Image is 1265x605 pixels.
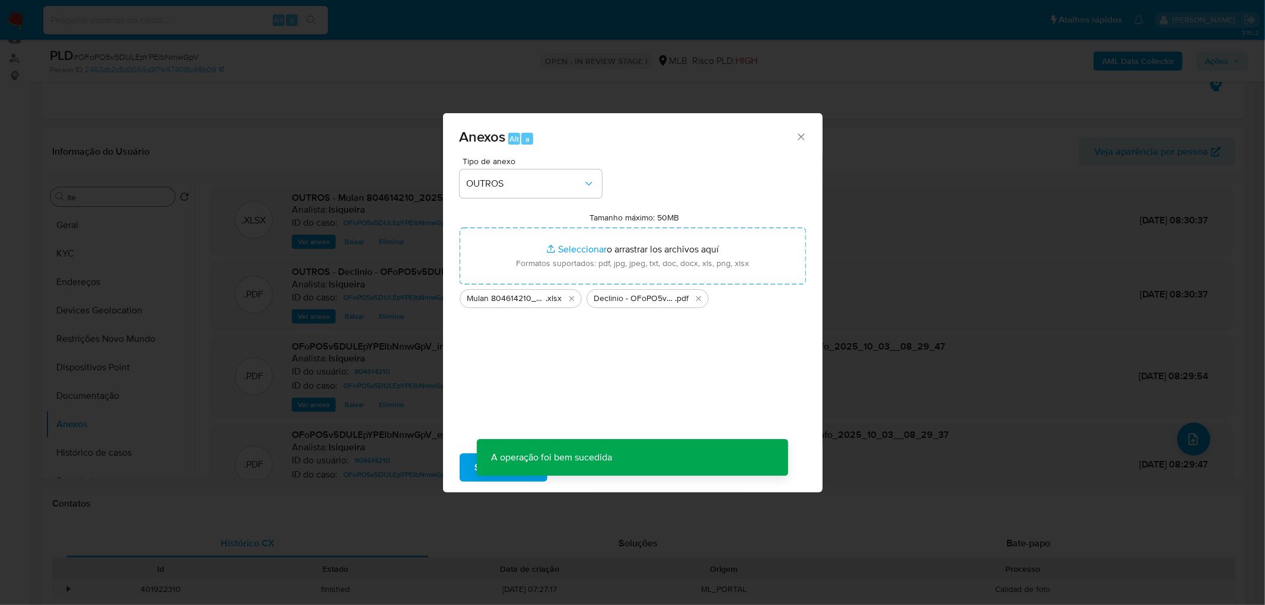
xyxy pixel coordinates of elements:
[546,293,562,305] span: .xlsx
[460,126,506,147] span: Anexos
[509,133,519,145] span: Alt
[565,292,579,306] button: Eliminar Mulan 804614210_2025_10_02_18_00_35.xlsx
[692,292,706,306] button: Eliminar Declinio - OFoPO5v5DULEpYPElbNmwGpV - CNPJ 42921658000186 - PARANA FULL LTDA.pdf
[463,157,605,165] span: Tipo de anexo
[460,169,602,198] button: OUTROS
[594,293,675,305] span: Declinio - OFoPO5v5DULEpYPElbNmwGpV - CNPJ 42921658000186 - PARANA FULL LTDA
[590,212,679,223] label: Tamanho máximo: 50MB
[568,454,606,481] span: Cancelar
[475,454,532,481] span: Subir arquivo
[460,284,806,308] ul: Archivos seleccionados
[795,131,806,142] button: Cerrar
[675,293,689,305] span: .pdf
[525,133,530,145] span: a
[477,439,626,476] p: A operação foi bem sucedida
[467,178,583,190] span: OUTROS
[467,293,546,305] span: Mulan 804614210_2025_10_02_18_00_35
[460,453,547,482] button: Subir arquivo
